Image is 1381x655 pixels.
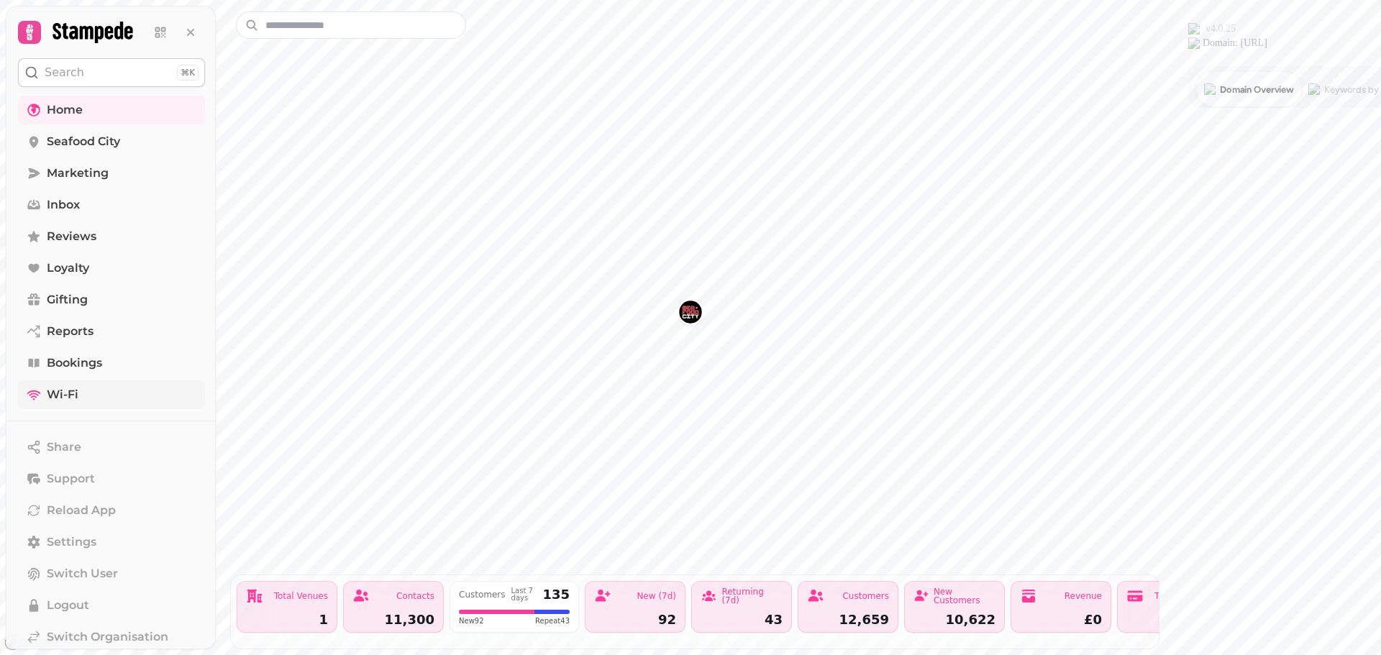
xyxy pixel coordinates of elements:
[511,587,537,602] div: Last 7 days
[352,613,434,626] div: 11,300
[18,159,205,188] a: Marketing
[40,23,70,35] div: v 4.0.25
[47,354,102,372] span: Bookings
[47,628,168,646] span: Switch Organisation
[18,380,205,409] a: Wi-Fi
[47,260,89,277] span: Loyalty
[47,597,89,614] span: Logout
[18,317,205,346] a: Reports
[842,592,889,600] div: Customers
[47,533,96,551] span: Settings
[1154,592,1208,600] div: Transactions
[18,623,205,651] a: Switch Organisation
[47,502,116,519] span: Reload App
[535,615,570,626] span: Repeat 43
[807,613,889,626] div: 12,659
[47,565,118,582] span: Switch User
[18,96,205,124] a: Home
[679,301,702,328] div: Map marker
[143,83,155,95] img: tab_keywords_by_traffic_grey.svg
[459,590,506,599] div: Customers
[459,615,484,626] span: New 92
[47,470,95,487] span: Support
[913,613,995,626] div: 10,622
[18,591,205,620] button: Logout
[177,65,199,81] div: ⌘K
[47,291,88,308] span: Gifting
[47,228,96,245] span: Reviews
[274,592,328,600] div: Total Venues
[45,64,84,81] p: Search
[47,386,78,403] span: Wi-Fi
[23,37,35,49] img: website_grey.svg
[542,588,570,601] div: 135
[47,133,120,150] span: Seafood City
[18,559,205,588] button: Switch User
[159,85,242,94] div: Keywords by Traffic
[934,587,995,605] div: New Customers
[47,196,80,214] span: Inbox
[18,254,205,283] a: Loyalty
[18,433,205,462] button: Share
[18,464,205,493] button: Support
[47,323,94,340] span: Reports
[1126,613,1208,626] div: 0
[18,349,205,377] a: Bookings
[18,496,205,525] button: Reload App
[47,101,83,119] span: Home
[701,613,783,626] div: 43
[18,528,205,556] a: Settings
[637,592,676,600] div: New (7d)
[18,127,205,156] a: Seafood City
[396,592,434,600] div: Contacts
[55,85,129,94] div: Domain Overview
[18,191,205,219] a: Inbox
[679,301,702,324] button: Seafood City
[246,613,328,626] div: 1
[1065,592,1102,600] div: Revenue
[721,587,783,605] div: Returning (7d)
[594,613,676,626] div: 92
[1020,613,1102,626] div: £0
[18,58,205,87] button: Search⌘K
[39,83,50,95] img: tab_domain_overview_orange.svg
[47,439,81,456] span: Share
[18,222,205,251] a: Reviews
[23,23,35,35] img: logo_orange.svg
[37,37,102,49] div: Domain: [URL]
[18,285,205,314] a: Gifting
[47,165,109,182] span: Marketing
